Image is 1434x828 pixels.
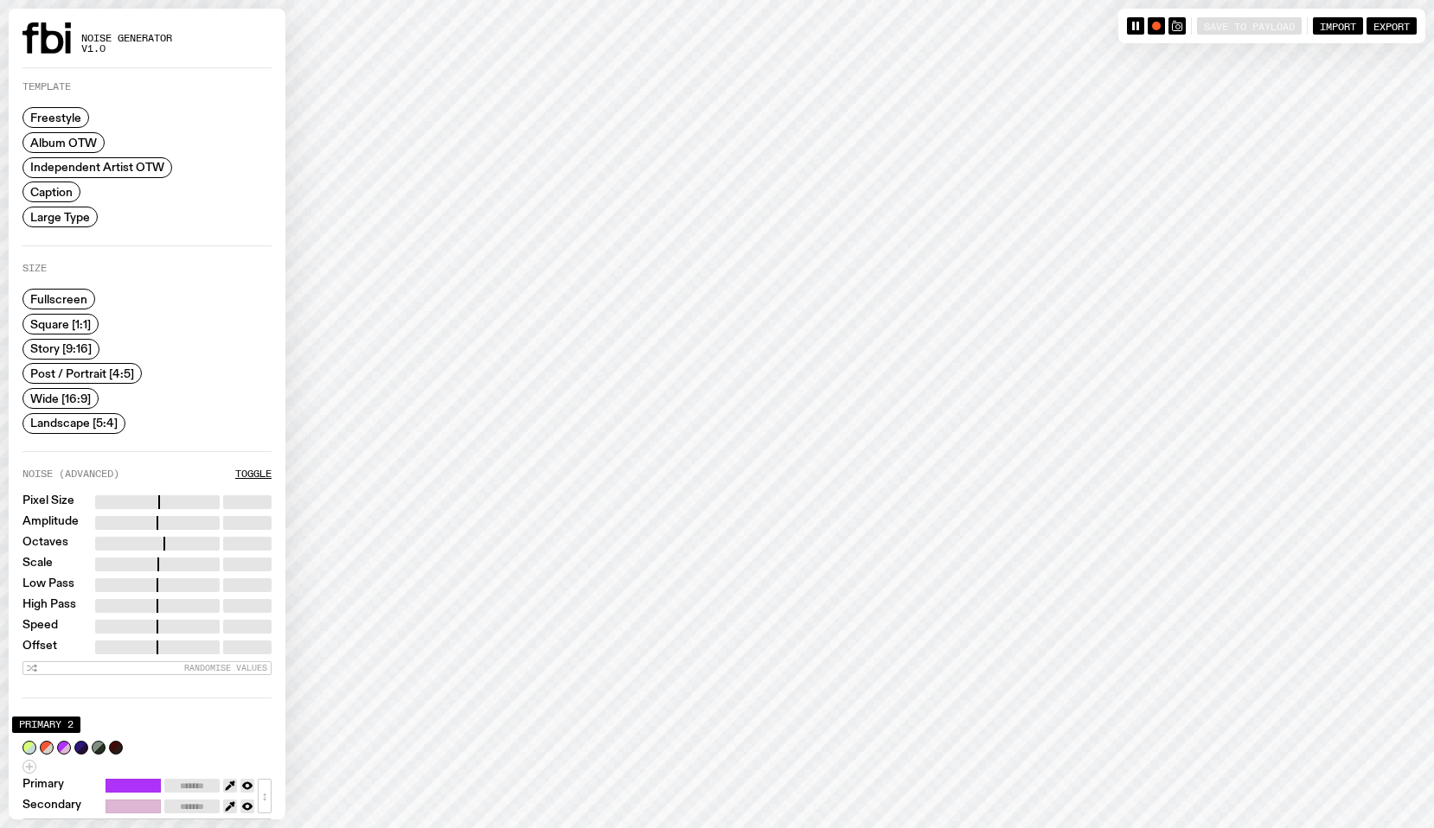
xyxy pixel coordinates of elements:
[22,264,47,273] label: Size
[22,469,119,479] label: Noise (Advanced)
[22,640,57,654] label: Offset
[22,557,53,571] label: Scale
[30,293,87,306] span: Fullscreen
[30,342,92,355] span: Story [9:16]
[22,516,79,530] label: Amplitude
[22,578,74,592] label: Low Pass
[30,111,81,124] span: Freestyle
[1313,17,1363,35] button: Import
[22,779,64,793] label: Primary
[22,82,71,92] label: Template
[1197,17,1302,35] button: Save to Payload
[30,136,97,149] span: Album OTW
[22,661,272,675] button: Randomise Values
[235,469,272,479] button: Toggle
[81,44,172,54] span: v1.0
[81,34,172,43] span: Noise Generator
[30,392,91,404] span: Wide [16:9]
[30,210,90,223] span: Large Type
[22,495,74,509] label: Pixel Size
[22,620,58,634] label: Speed
[1367,17,1417,35] button: Export
[258,779,272,813] button: ↕
[22,537,68,551] label: Octaves
[1204,20,1295,31] span: Save to Payload
[22,799,81,813] label: Secondary
[1320,20,1356,31] span: Import
[22,599,76,613] label: High Pass
[1373,20,1410,31] span: Export
[30,186,73,199] span: Caption
[30,417,118,430] span: Landscape [5:4]
[184,663,267,672] span: Randomise Values
[30,367,134,380] span: Post / Portrait [4:5]
[30,161,164,174] span: Independent Artist OTW
[30,317,91,330] span: Square [1:1]
[19,720,74,729] span: Primary 2
[22,716,59,725] label: Colour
